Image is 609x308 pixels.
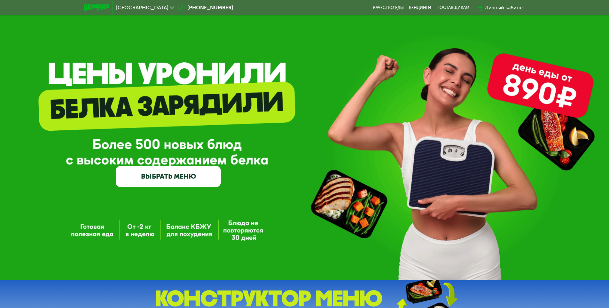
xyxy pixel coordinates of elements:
span: [GEOGRAPHIC_DATA] [116,5,168,10]
div: Личный кабинет [485,4,525,12]
a: [PHONE_NUMBER] [177,4,233,12]
div: поставщикам [436,5,469,10]
a: Качество еды [373,5,404,10]
a: ВЫБРАТЬ МЕНЮ [116,166,221,187]
a: Вендинги [409,5,431,10]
